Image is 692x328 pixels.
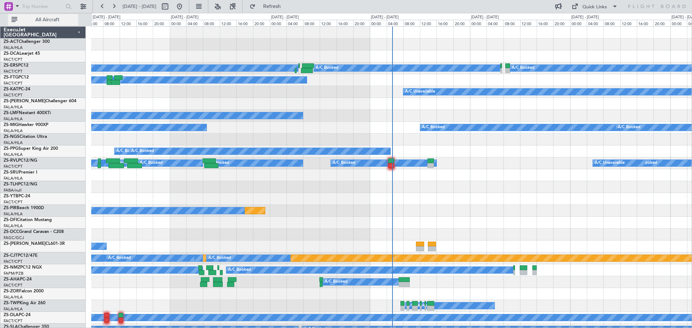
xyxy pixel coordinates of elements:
[4,111,19,115] span: ZS-LMF
[4,170,37,175] a: ZS-SRUPremier I
[316,63,338,73] div: A/C Booked
[4,289,19,293] span: ZS-ZOR
[387,20,403,26] div: 04:00
[4,271,23,276] a: FAPM/PZB
[582,4,607,11] div: Quick Links
[4,259,22,264] a: FACT/CPT
[4,295,23,300] a: FALA/HLA
[4,313,31,317] a: ZS-DLAPC-24
[4,111,51,115] a: ZS-LMFNextant 400XTi
[4,123,18,127] span: ZS-MIG
[520,20,537,26] div: 12:00
[422,122,445,133] div: A/C Booked
[136,20,153,26] div: 16:00
[236,20,253,26] div: 16:00
[4,81,22,86] a: FACT/CPT
[4,283,22,288] a: FACT/CPT
[220,20,236,26] div: 12:00
[4,152,23,157] a: FALA/HLA
[140,158,163,169] div: A/C Booked
[618,122,640,133] div: A/C Booked
[123,3,156,10] span: [DATE] - [DATE]
[4,301,19,305] span: ZS-TWP
[568,1,621,12] button: Quick Links
[86,20,103,26] div: 04:00
[4,318,22,324] a: FACT/CPT
[333,158,355,169] div: A/C Booked
[4,147,18,151] span: ZS-PPG
[4,176,23,181] a: FALA/HLA
[436,20,453,26] div: 16:00
[8,14,78,26] button: All Aircraft
[337,20,353,26] div: 16:00
[4,135,47,139] a: ZS-NGSCitation Ultra
[420,20,436,26] div: 12:00
[131,146,154,157] div: A/C Booked
[4,63,18,68] span: ZS-ERS
[4,194,18,198] span: ZS-YTB
[371,14,399,21] div: [DATE] - [DATE]
[4,313,19,317] span: ZS-DLA
[553,20,570,26] div: 20:00
[537,20,553,26] div: 16:00
[4,253,18,258] span: ZS-CJT
[4,182,37,187] a: ZS-TLHPC12/NG
[4,63,28,68] a: ZS-ERSPC12
[203,20,219,26] div: 08:00
[108,253,131,264] div: A/C Booked
[4,158,37,163] a: ZS-RVLPC12/NG
[4,253,37,258] a: ZS-CJTPC12/47E
[4,135,19,139] span: ZS-NGS
[4,158,18,163] span: ZS-RVL
[471,14,499,21] div: [DATE] - [DATE]
[4,265,20,270] span: ZS-NMZ
[4,99,45,103] span: ZS-[PERSON_NAME]
[287,20,303,26] div: 04:00
[4,218,52,222] a: ZS-DFICitation Mustang
[186,20,203,26] div: 04:00
[4,128,23,134] a: FALA/HLA
[353,20,370,26] div: 20:00
[253,20,270,26] div: 20:00
[325,277,347,287] div: A/C Booked
[4,230,64,234] a: ZS-DCCGrand Caravan - C208
[603,20,620,26] div: 08:00
[403,20,420,26] div: 08:00
[4,235,24,241] a: FAGC/GCJ
[170,20,186,26] div: 00:00
[4,57,22,62] a: FACT/CPT
[4,75,29,80] a: ZS-FTGPC12
[670,20,687,26] div: 00:00
[637,20,653,26] div: 16:00
[153,20,169,26] div: 20:00
[4,188,22,193] a: FABA/null
[634,158,657,169] div: A/C Booked
[228,265,251,275] div: A/C Booked
[4,147,58,151] a: ZS-PPGSuper King Air 200
[653,20,670,26] div: 20:00
[4,45,23,50] a: FALA/HLA
[4,211,23,217] a: FALA/HLA
[93,14,120,21] div: [DATE] - [DATE]
[4,87,30,91] a: ZS-KATPC-24
[407,300,430,311] div: A/C Booked
[19,17,76,22] span: All Aircraft
[4,194,30,198] a: ZS-YTBPC-24
[512,63,534,73] div: A/C Booked
[103,20,120,26] div: 08:00
[4,218,17,222] span: ZS-DFI
[4,206,17,210] span: ZS-PIR
[595,158,625,169] div: A/C Unavailable
[4,75,18,80] span: ZS-FTG
[620,20,637,26] div: 12:00
[22,1,63,12] input: Trip Number
[4,164,22,169] a: FACT/CPT
[4,69,22,74] a: FACT/CPT
[487,20,503,26] div: 04:00
[4,242,65,246] a: ZS-[PERSON_NAME]CL601-3R
[4,223,23,229] a: FALA/HLA
[4,87,18,91] span: ZS-KAT
[4,93,22,98] a: FACT/CPT
[587,20,603,26] div: 04:00
[4,104,23,110] a: FALA/HLA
